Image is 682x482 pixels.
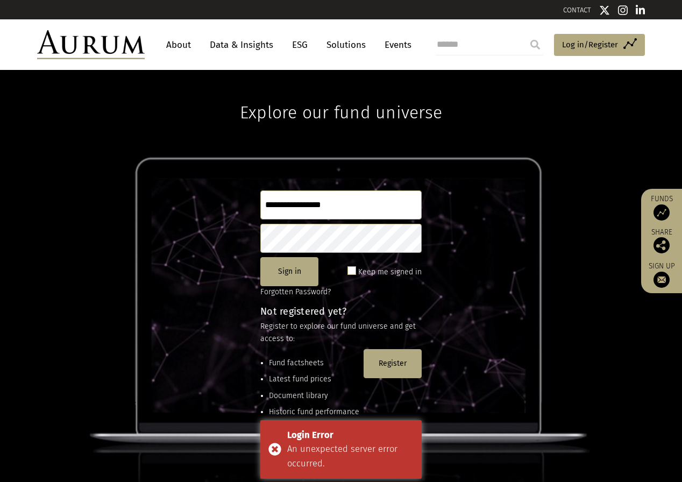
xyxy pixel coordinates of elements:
p: Register to explore our fund universe and get access to: [260,321,422,345]
img: Twitter icon [599,5,610,16]
a: CONTACT [563,6,591,14]
img: Share this post [653,237,670,253]
a: Data & Insights [204,35,279,55]
a: Sign up [647,261,677,288]
input: Submit [524,34,546,55]
div: An unexpected server error occurred. [287,442,414,471]
li: Fund factsheets [269,357,359,369]
button: Sign in [260,257,318,286]
h1: Explore our fund universe [240,70,442,123]
li: Document library [269,390,359,402]
a: Funds [647,194,677,221]
img: Access Funds [653,204,670,221]
img: Instagram icon [618,5,628,16]
a: Forgotten Password? [260,287,331,296]
div: Share [647,229,677,253]
img: Aurum [37,30,145,59]
span: Log in/Register [562,38,618,51]
li: Latest fund prices [269,373,359,385]
label: Keep me signed in [358,266,422,279]
button: Register [364,349,422,378]
div: Login Error [287,428,414,442]
img: Sign up to our newsletter [653,272,670,288]
a: Log in/Register [554,34,645,56]
a: Solutions [321,35,371,55]
img: Linkedin icon [636,5,645,16]
li: Historic fund performance [269,406,359,418]
a: About [161,35,196,55]
h4: Not registered yet? [260,307,422,316]
a: Events [379,35,411,55]
a: ESG [287,35,313,55]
